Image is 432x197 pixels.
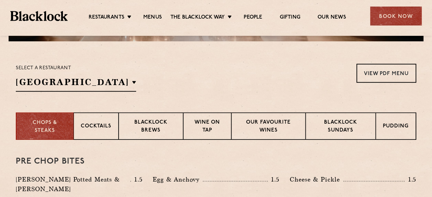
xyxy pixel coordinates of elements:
p: [PERSON_NAME] Potted Meats & [PERSON_NAME] [16,175,130,194]
p: Pudding [383,123,409,131]
a: People [244,14,262,22]
p: Wine on Tap [190,119,224,135]
p: Cheese & Pickle [290,175,343,184]
p: 1.5 [268,175,279,184]
p: Cocktails [81,123,111,131]
a: Gifting [279,14,300,22]
p: 1.5 [131,175,143,184]
h3: Pre Chop Bites [16,157,416,166]
a: The Blacklock Way [170,14,225,22]
p: Our favourite wines [239,119,298,135]
a: View PDF Menu [356,64,416,83]
p: Blacklock Sundays [313,119,368,135]
a: Restaurants [89,14,124,22]
a: Our News [318,14,346,22]
div: Book Now [370,7,422,25]
p: 1.5 [405,175,416,184]
p: Select a restaurant [16,64,136,73]
p: Blacklock Brews [126,119,176,135]
a: Menus [143,14,162,22]
img: BL_Textured_Logo-footer-cropped.svg [10,11,68,21]
p: Chops & Steaks [23,119,66,135]
h2: [GEOGRAPHIC_DATA] [16,76,136,92]
p: Egg & Anchovy [153,175,203,184]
